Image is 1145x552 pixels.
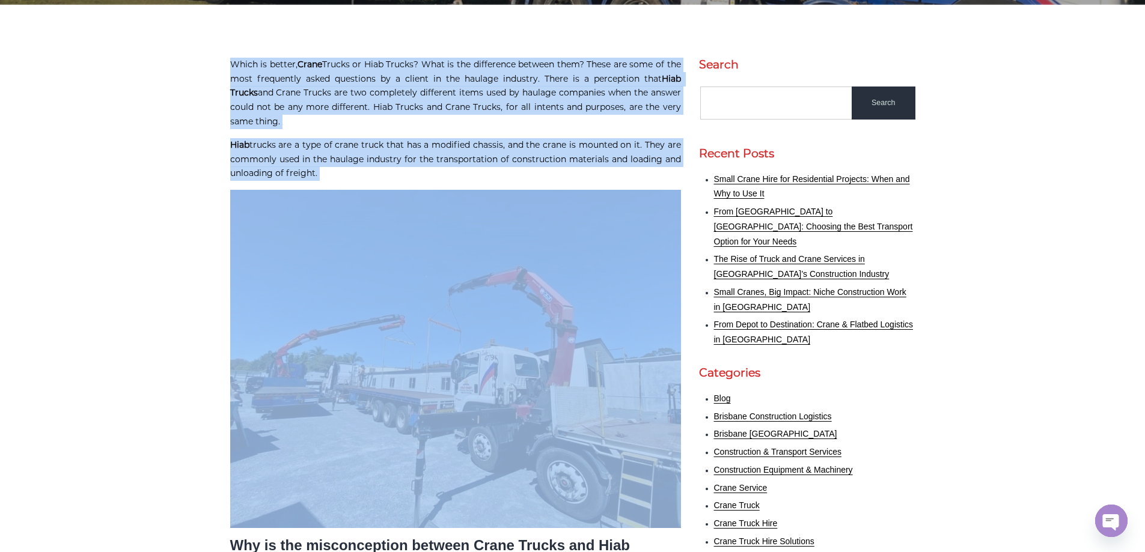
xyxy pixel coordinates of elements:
[699,366,915,380] h2: Categories
[699,58,915,71] h2: Search
[230,190,681,528] img: Difference Between Crane Trucks and Hiab Trucks
[699,172,915,348] nav: Recent Posts
[714,320,914,344] a: From Depot to Destination: Crane & Flatbed Logistics in [GEOGRAPHIC_DATA]
[699,147,915,160] h2: Recent Posts
[714,429,837,438] a: Brisbane [GEOGRAPHIC_DATA]
[852,86,915,120] input: Search
[714,393,731,403] a: Blog
[230,139,249,150] strong: Hiab
[714,536,814,546] a: Crane Truck Hire Solutions
[298,59,322,70] strong: Crane
[714,254,890,279] a: The Rise of Truck and Crane Services in [GEOGRAPHIC_DATA]’s Construction Industry
[714,465,853,475] a: Construction Equipment & Machinery
[714,287,906,312] a: Small Cranes, Big Impact: Niche Construction Work in [GEOGRAPHIC_DATA]
[714,518,778,528] a: Crane Truck Hire
[714,500,760,510] a: Crane Truck
[714,483,768,493] a: Crane Service
[714,411,832,421] a: Brisbane Construction Logistics
[230,138,681,181] p: trucks are a type of crane truck that has a modified chassis, and the crane is mounted on it. The...
[714,447,841,456] a: Construction & Transport Services
[714,207,913,246] a: From [GEOGRAPHIC_DATA] to [GEOGRAPHIC_DATA]: Choosing the Best Transport Option for Your Needs
[714,174,910,199] a: Small Crane Hire for Residential Projects: When and Why to Use It
[230,58,681,129] p: Which is better, Trucks or Hiab Trucks? What is the difference between them? These are some of th...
